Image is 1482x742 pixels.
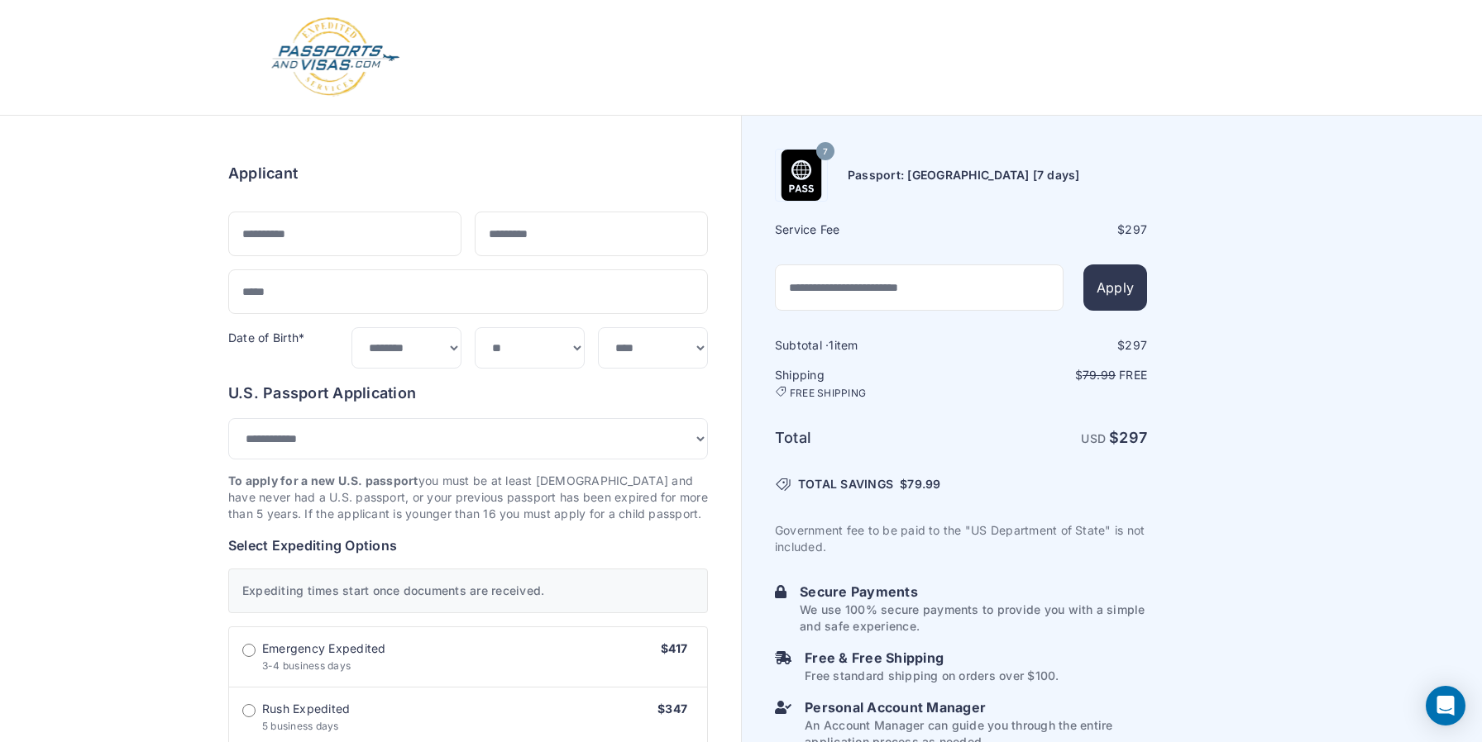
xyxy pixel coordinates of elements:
[1125,338,1147,352] span: 297
[776,150,827,201] img: Product Name
[1119,368,1147,382] span: Free
[775,337,959,354] h6: Subtotal · item
[1083,368,1116,382] span: 79.99
[228,568,708,613] div: Expediting times start once documents are received.
[228,382,708,405] h6: U.S. Passport Application
[823,141,828,163] span: 7
[228,473,418,488] strong: To apply for a new U.S. passport
[228,473,708,522] p: you must be at least [DEMOGRAPHIC_DATA] and have never had a U.S. passport, or your previous pass...
[661,641,687,655] span: $417
[805,668,1059,684] p: Free standard shipping on orders over $100.
[775,522,1147,555] p: Government fee to be paid to the "US Department of State" is not included.
[1125,222,1147,236] span: 297
[262,701,350,717] span: Rush Expedited
[1119,429,1147,446] span: 297
[775,367,959,400] h6: Shipping
[900,476,940,492] span: $
[790,387,866,400] span: FREE SHIPPING
[1081,431,1106,445] span: USD
[657,702,687,716] span: $347
[262,720,339,732] span: 5 business days
[775,426,959,449] h6: Total
[798,476,893,492] span: TOTAL SAVINGS
[963,221,1147,238] div: $
[800,582,1147,602] h6: Secure Payments
[228,535,708,555] h6: Select Expediting Options
[800,602,1147,635] p: We use 100% secure payments to provide you with a simple and safe experience.
[262,640,386,657] span: Emergency Expedited
[270,17,401,98] img: Logo
[805,697,1147,717] h6: Personal Account Manager
[963,337,1147,354] div: $
[1083,264,1147,311] button: Apply
[848,167,1080,183] h6: Passport: [GEOGRAPHIC_DATA] [7 days]
[262,659,351,672] span: 3-4 business days
[805,648,1059,668] h6: Free & Free Shipping
[907,477,940,491] span: 79.99
[963,367,1147,383] p: $
[775,221,959,238] h6: Service Fee
[228,162,298,185] h6: Applicant
[1426,686,1465,725] div: Open Intercom Messenger
[1109,429,1147,446] strong: $
[829,338,834,352] span: 1
[228,331,304,345] label: Date of Birth*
